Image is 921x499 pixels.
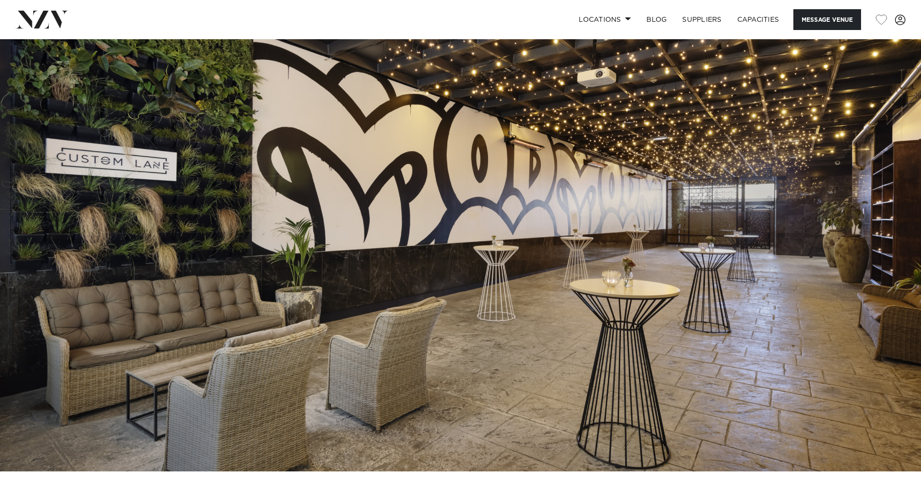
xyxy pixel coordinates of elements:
a: Locations [571,9,639,30]
button: Message Venue [793,9,861,30]
a: SUPPLIERS [674,9,729,30]
a: Capacities [730,9,787,30]
a: BLOG [639,9,674,30]
img: nzv-logo.png [15,11,68,28]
